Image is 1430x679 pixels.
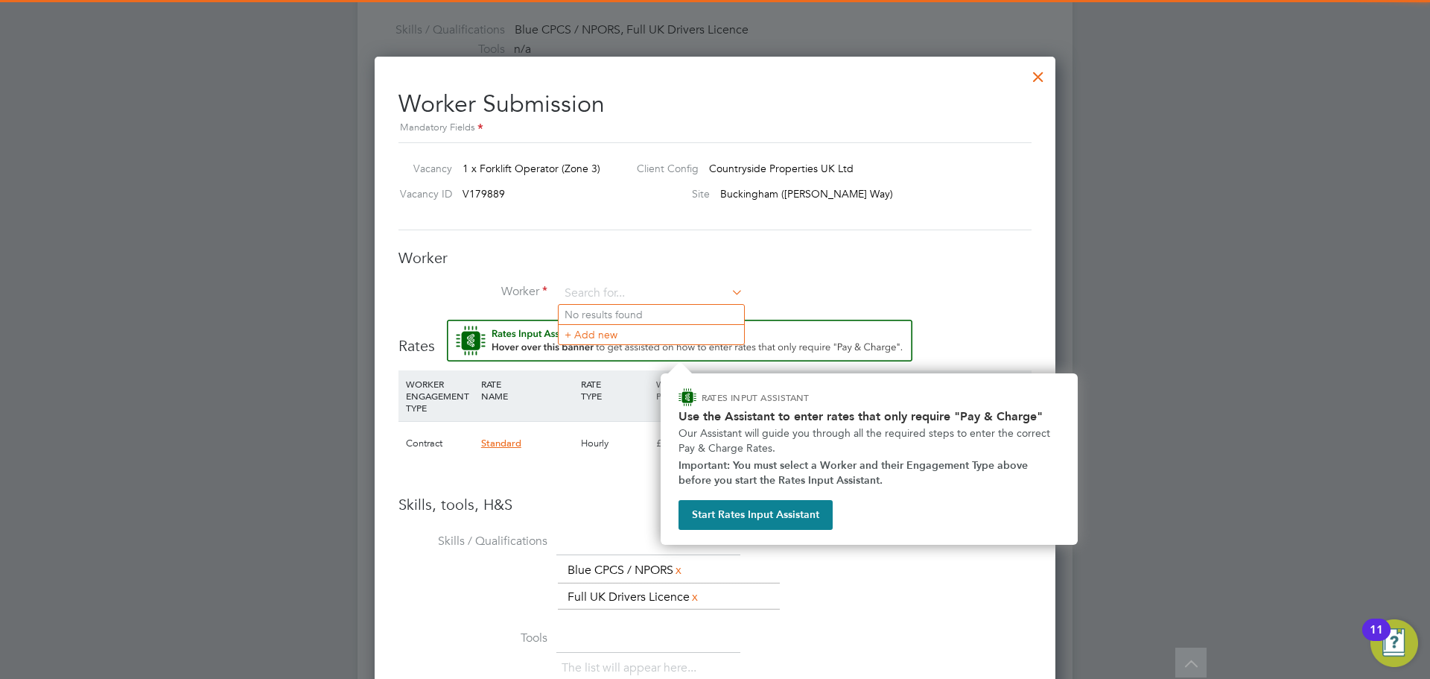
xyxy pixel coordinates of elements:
label: Tools [398,631,547,646]
div: How to input Rates that only require Pay & Charge [661,373,1078,545]
div: WORKER ENGAGEMENT TYPE [402,370,477,421]
div: Hourly [577,422,652,465]
span: V179889 [463,187,505,200]
div: AGENCY CHARGE RATE [953,370,1028,421]
div: WORKER PAY RATE [652,370,728,409]
li: Full UK Drivers Licence [562,587,706,607]
label: Site [625,187,710,200]
strong: Important: You must select a Worker and their Engagement Type above before you start the Rates In... [679,459,1031,487]
li: + Add new [559,324,744,344]
input: Search for... [559,282,743,305]
div: EMPLOYER COST [803,370,878,409]
div: Contract [402,422,477,465]
span: Standard [481,437,521,449]
a: x [673,560,684,580]
div: HOLIDAY PAY [728,370,803,409]
button: Rate Assistant [447,320,912,361]
img: ENGAGE Assistant Icon [679,388,696,406]
label: Worker [398,284,547,300]
label: Client Config [625,162,699,175]
div: RATE TYPE [577,370,652,409]
li: No results found [559,305,744,324]
button: Start Rates Input Assistant [679,500,833,530]
p: RATES INPUT ASSISTANT [702,391,889,404]
h2: Use the Assistant to enter rates that only require "Pay & Charge" [679,409,1060,423]
a: x [690,587,700,607]
label: Vacancy ID [393,187,452,200]
li: Blue CPCS / NPORS [562,560,690,581]
span: Buckingham ([PERSON_NAME] Way) [720,187,893,200]
li: The list will appear here... [562,658,702,678]
label: Skills / Qualifications [398,534,547,549]
div: AGENCY MARKUP [877,370,953,409]
p: Our Assistant will guide you through all the required steps to enter the correct Pay & Charge Rates. [679,426,1060,455]
div: RATE NAME [477,370,577,409]
h3: Skills, tools, H&S [398,495,1032,514]
span: Countryside Properties UK Ltd [709,162,854,175]
div: Mandatory Fields [398,120,1032,136]
button: Open Resource Center, 11 new notifications [1370,619,1418,667]
h2: Worker Submission [398,78,1032,136]
h3: Worker [398,248,1032,268]
label: Vacancy [393,162,452,175]
h3: Rates [398,320,1032,356]
div: £0.00 [652,422,728,465]
div: 11 [1370,630,1383,649]
span: 1 x Forklift Operator (Zone 3) [463,162,600,175]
